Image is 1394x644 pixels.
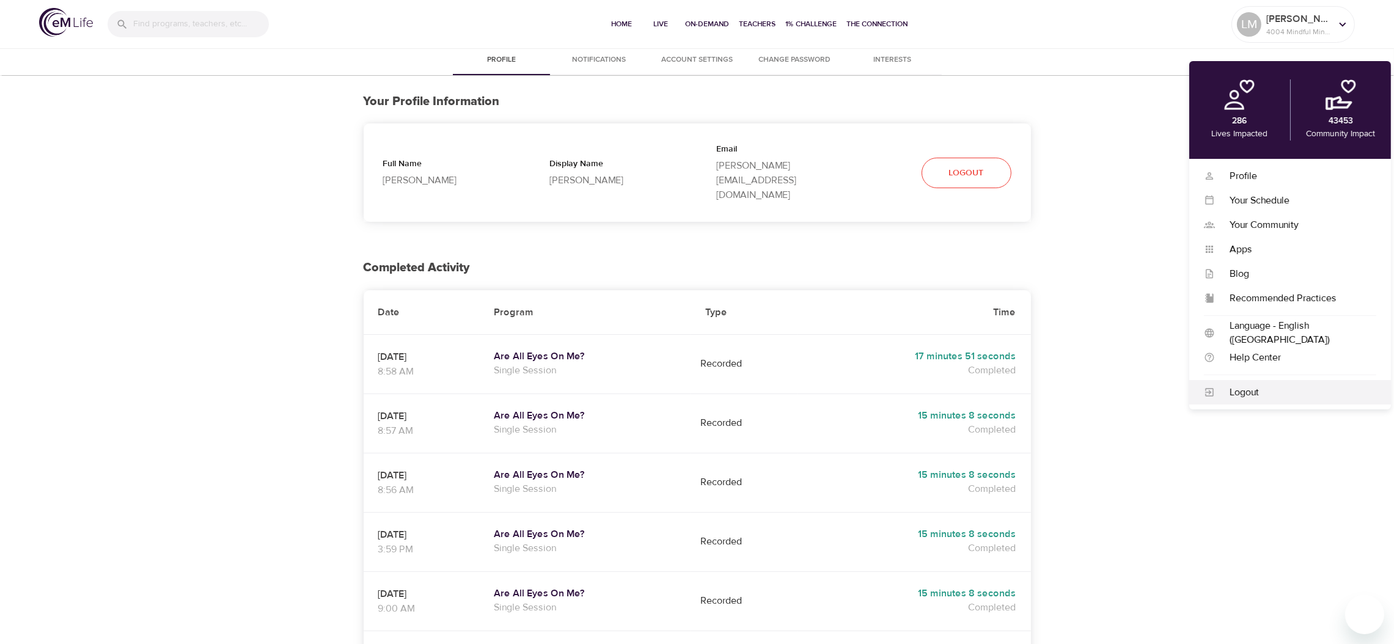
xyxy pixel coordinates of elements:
[847,18,908,31] span: The Connection
[364,261,1031,275] h2: Completed Activity
[1215,267,1376,281] div: Blog
[813,409,1016,422] h5: 15 minutes 8 seconds
[378,601,465,616] p: 9:00 AM
[378,423,465,438] p: 8:57 AM
[1224,79,1255,110] img: personal.png
[813,528,1016,541] h5: 15 minutes 8 seconds
[691,512,798,571] td: Recorded
[813,422,1016,437] p: Completed
[378,527,465,542] p: [DATE]
[494,541,676,555] p: Single Session
[494,350,676,363] a: Are All Eyes On Me?
[378,483,465,497] p: 8:56 AM
[1215,386,1376,400] div: Logout
[364,95,1031,109] h3: Your Profile Information
[378,409,465,423] p: [DATE]
[1345,595,1384,634] iframe: Button to launch messaging window
[813,350,1016,363] h5: 17 minutes 51 seconds
[717,158,845,202] p: [PERSON_NAME][EMAIL_ADDRESS][DOMAIN_NAME]
[1215,169,1376,183] div: Profile
[494,587,676,600] a: Are All Eyes On Me?
[378,364,465,379] p: 8:58 AM
[1215,291,1376,306] div: Recommended Practices
[378,468,465,483] p: [DATE]
[378,587,465,601] p: [DATE]
[739,18,776,31] span: Teachers
[1232,115,1247,128] p: 286
[691,393,798,453] td: Recorded
[691,571,798,631] td: Recorded
[460,54,543,67] span: Profile
[494,363,676,378] p: Single Session
[494,481,676,496] p: Single Session
[798,290,1031,335] th: Time
[813,587,1016,600] h5: 15 minutes 8 seconds
[1215,319,1376,347] div: Language - English ([GEOGRAPHIC_DATA])
[813,469,1016,481] h5: 15 minutes 8 seconds
[607,18,637,31] span: Home
[1215,243,1376,257] div: Apps
[1329,115,1353,128] p: 43453
[691,290,798,335] th: Type
[949,166,984,181] span: Logout
[1215,218,1376,232] div: Your Community
[754,54,837,67] span: Change Password
[1215,351,1376,365] div: Help Center
[691,453,798,512] td: Recorded
[1326,79,1356,110] img: community.png
[133,11,269,37] input: Find programs, teachers, etc...
[364,290,480,335] th: Date
[378,542,465,557] p: 3:59 PM
[494,409,676,422] a: Are All Eyes On Me?
[479,290,691,335] th: Program
[494,422,676,437] p: Single Session
[813,481,1016,496] p: Completed
[717,143,845,158] p: Email
[686,18,730,31] span: On-Demand
[494,600,676,615] p: Single Session
[647,18,676,31] span: Live
[550,158,678,173] p: Display Name
[378,349,465,364] p: [DATE]
[1237,12,1261,37] div: LM
[1215,194,1376,208] div: Your Schedule
[813,600,1016,615] p: Completed
[39,8,93,37] img: logo
[1266,12,1331,26] p: [PERSON_NAME]
[1211,128,1267,141] p: Lives Impacted
[494,528,676,541] a: Are All Eyes On Me?
[922,158,1011,189] button: Logout
[494,469,676,481] a: Are All Eyes On Me?
[383,158,511,173] p: Full Name
[656,54,739,67] span: Account Settings
[813,541,1016,555] p: Completed
[550,173,678,188] p: [PERSON_NAME]
[558,54,641,67] span: Notifications
[851,54,934,67] span: Interests
[691,334,798,393] td: Recorded
[1306,128,1375,141] p: Community Impact
[813,363,1016,378] p: Completed
[383,173,511,188] p: [PERSON_NAME]
[786,18,837,31] span: 1% Challenge
[1266,26,1331,37] p: 4004 Mindful Minutes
